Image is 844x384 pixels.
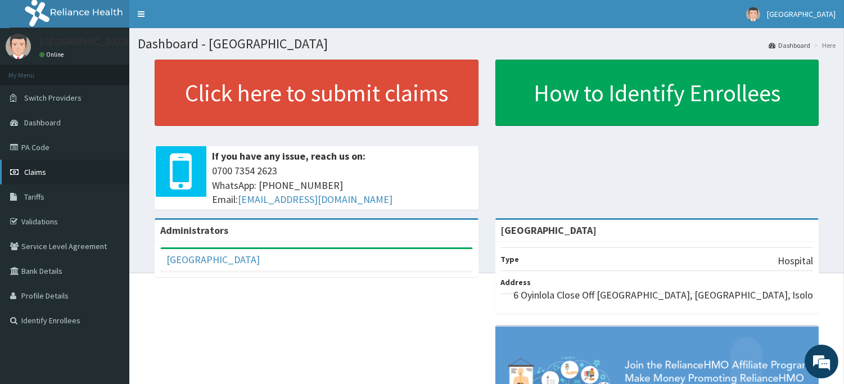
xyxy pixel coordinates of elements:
[767,9,836,19] span: [GEOGRAPHIC_DATA]
[21,56,46,84] img: d_794563401_company_1708531726252_794563401
[212,164,473,207] span: 0700 7354 2623 WhatsApp: [PHONE_NUMBER] Email:
[39,37,132,47] p: [GEOGRAPHIC_DATA]
[155,60,479,126] a: Click here to submit claims
[24,167,46,177] span: Claims
[58,63,189,78] div: Chat with us now
[501,224,597,237] strong: [GEOGRAPHIC_DATA]
[160,224,228,237] b: Administrators
[769,40,810,50] a: Dashboard
[184,6,211,33] div: Minimize live chat window
[65,119,155,232] span: We're online!
[6,261,214,300] textarea: Type your message and hit 'Enter'
[212,150,365,162] b: If you have any issue, reach us on:
[811,40,836,50] li: Here
[501,254,520,264] b: Type
[778,254,813,268] p: Hospital
[501,277,531,287] b: Address
[39,51,66,58] a: Online
[138,37,836,51] h1: Dashboard - [GEOGRAPHIC_DATA]
[24,192,44,202] span: Tariffs
[513,288,813,302] p: 6 Oyinlola Close Off [GEOGRAPHIC_DATA], [GEOGRAPHIC_DATA], Isolo
[166,253,260,266] a: [GEOGRAPHIC_DATA]
[6,34,31,59] img: User Image
[238,193,392,206] a: [EMAIL_ADDRESS][DOMAIN_NAME]
[495,60,819,126] a: How to Identify Enrollees
[24,93,82,103] span: Switch Providers
[24,118,61,128] span: Dashboard
[746,7,760,21] img: User Image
